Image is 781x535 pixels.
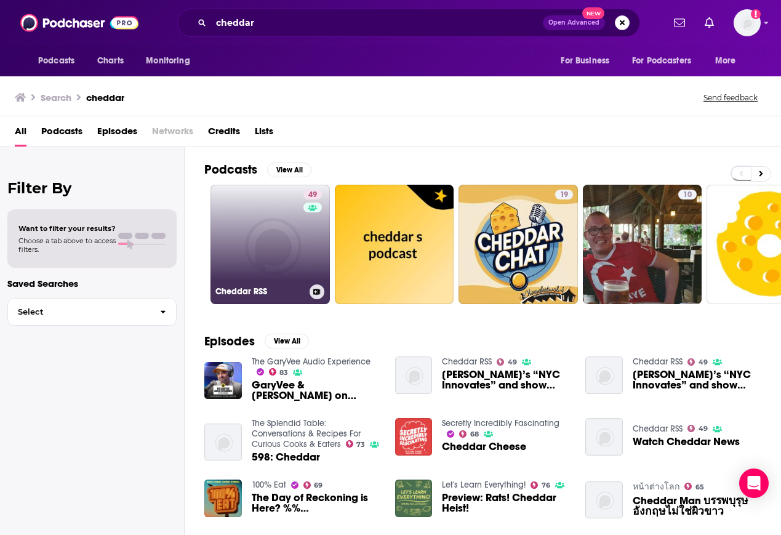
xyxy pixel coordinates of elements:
a: 49Cheddar RSS [210,185,330,304]
a: 19 [555,190,573,199]
a: 68 [459,430,479,438]
div: Search podcasts, credits, & more... [177,9,640,37]
span: 598: Cheddar [252,452,320,462]
p: Saved Searches [7,278,177,289]
a: 19 [459,185,578,304]
img: Watch Cheddar News [585,418,623,456]
span: For Podcasters [632,52,691,70]
a: The Day of Reckoning is Here? %% Papa Johns Cheddar Crust Pizza & Cheddar Cheesesticks [252,493,380,513]
h3: cheddar [86,92,124,103]
h3: Cheddar RSS [215,286,305,297]
a: Cheddar RSS [633,424,683,434]
button: View All [267,163,311,177]
span: 69 [314,483,322,488]
span: 65 [695,485,704,490]
h2: Filter By [7,179,177,197]
a: Lists [255,121,273,147]
a: Let's Learn Everything! [442,480,526,490]
span: 49 [699,426,708,432]
h3: Search [41,92,71,103]
span: 19 [560,189,568,201]
span: [PERSON_NAME]’s “NYC Innovates” and show Producer win two Telly Awards [633,369,761,390]
span: GaryVee & [PERSON_NAME] on [PERSON_NAME]'s The Point [252,380,380,401]
span: 76 [542,483,550,488]
h2: Podcasts [204,162,257,177]
span: Episodes [97,121,137,147]
a: PodcastsView All [204,162,311,177]
a: 49 [687,358,708,366]
a: Preview: Rats! Cheddar Heist! [442,493,571,513]
img: Cheddar Cheese [395,418,433,456]
span: 49 [308,189,317,201]
input: Search podcasts, credits, & more... [211,13,543,33]
a: The Day of Reckoning is Here? %% Papa Johns Cheddar Crust Pizza & Cheddar Cheesesticks [204,480,242,517]
button: open menu [624,49,709,73]
a: Cheddar’s “NYC Innovates” and show Producer win two Telly Awards [442,369,571,390]
img: Preview: Rats! Cheddar Heist! [395,480,433,517]
a: Show notifications dropdown [669,12,690,33]
span: Choose a tab above to access filters. [18,236,116,254]
a: EpisodesView All [204,334,309,349]
a: 73 [346,440,366,448]
span: 68 [470,432,479,437]
a: Show notifications dropdown [700,12,719,33]
span: Logged in as ebolden [734,9,761,36]
a: 10 [678,190,697,199]
a: Credits [208,121,240,147]
span: Networks [152,121,193,147]
div: Open Intercom Messenger [739,469,769,498]
a: Cheddar RSS [442,356,492,367]
a: Charts [89,49,131,73]
span: Watch Cheddar News [633,436,740,447]
h2: Episodes [204,334,255,349]
button: open menu [30,49,90,73]
button: Select [7,298,177,326]
span: Select [8,308,150,316]
img: Cheddar’s “NYC Innovates” and show Producer win two Telly Awards [585,356,623,394]
a: 49 [687,425,708,432]
a: 65 [684,483,704,490]
img: GaryVee & Ariana Huffington on Cheddar's The Point [204,362,242,400]
span: Podcasts [38,52,74,70]
a: Cheddar Cheese [442,441,526,452]
span: More [715,52,736,70]
span: Podcasts [41,121,82,147]
a: 69 [303,481,323,489]
img: Cheddar’s “NYC Innovates” and show Producer win two Telly Awards [395,356,433,394]
button: open menu [552,49,625,73]
span: [PERSON_NAME]’s “NYC Innovates” and show Producer win two Telly Awards [442,369,571,390]
a: All [15,121,26,147]
a: Cheddar Man บรรพบุรุษอังกฤษไม่ใช่ผิวขาว [585,481,623,519]
button: open menu [137,49,206,73]
a: 100% Eat [252,480,286,490]
a: The GaryVee Audio Experience [252,356,370,367]
a: 49 [497,358,517,366]
span: 83 [279,370,288,376]
a: หน้าต่างโลก [633,481,679,492]
span: Want to filter your results? [18,224,116,233]
img: 598: Cheddar [204,424,242,461]
a: Cheddar RSS [633,356,683,367]
span: Open Advanced [548,20,599,26]
a: The Splendid Table: Conversations & Recipes For Curious Cooks & Eaters [252,418,361,449]
span: New [582,7,604,19]
button: Send feedback [700,92,761,103]
a: Cheddar’s “NYC Innovates” and show Producer win two Telly Awards [633,369,761,390]
span: 10 [683,189,692,201]
a: 76 [531,481,550,489]
a: 10 [583,185,702,304]
span: Cheddar Man บรรพบุรุษอังกฤษไม่ใช่ผิวขาว [633,496,761,517]
span: 49 [508,360,517,365]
